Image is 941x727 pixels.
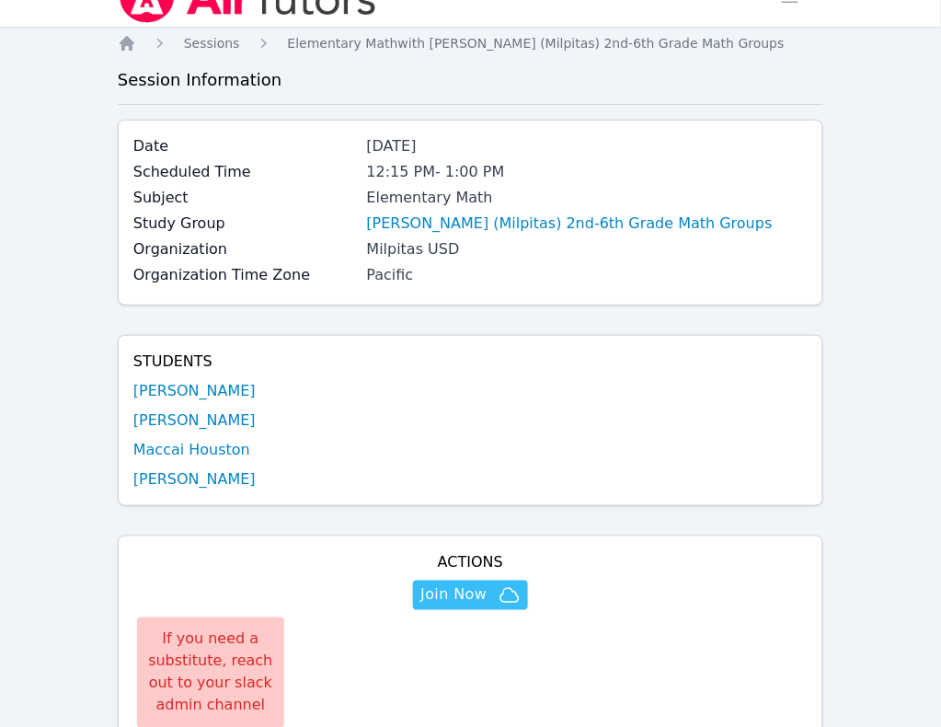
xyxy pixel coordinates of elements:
[413,581,527,610] button: Join Now
[118,67,823,93] h3: Session Information
[367,213,773,235] a: [PERSON_NAME] (Milpitas) 2nd-6th Grade Math Groups
[133,439,250,461] a: Maccai Houston
[184,36,240,51] span: Sessions
[133,213,356,235] label: Study Group
[133,410,256,432] a: [PERSON_NAME]
[133,351,808,373] h4: Students
[133,264,356,286] label: Organization Time Zone
[367,238,809,260] div: Milpitas USD
[133,468,256,490] a: [PERSON_NAME]
[288,36,785,51] span: Elementary Math with [PERSON_NAME] (Milpitas) 2nd-6th Grade Math Groups
[118,34,823,52] nav: Breadcrumb
[288,34,785,52] a: Elementary Mathwith [PERSON_NAME] (Milpitas) 2nd-6th Grade Math Groups
[133,551,808,573] h4: Actions
[420,584,487,606] span: Join Now
[133,161,356,183] label: Scheduled Time
[367,264,809,286] div: Pacific
[133,380,256,402] a: [PERSON_NAME]
[367,187,809,209] div: Elementary Math
[133,187,356,209] label: Subject
[184,34,240,52] a: Sessions
[367,135,809,157] div: [DATE]
[367,161,809,183] div: 12:15 PM - 1:00 PM
[133,135,356,157] label: Date
[133,238,356,260] label: Organization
